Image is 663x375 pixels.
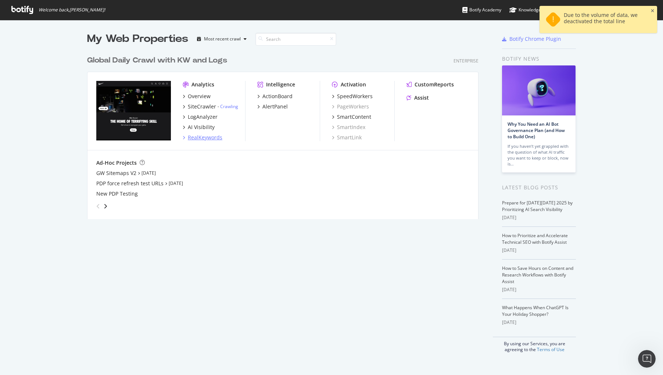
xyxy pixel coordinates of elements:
a: AI Visibility [183,124,215,131]
div: Knowledge Base [509,6,552,14]
a: PDP force refresh test URLs [96,180,164,187]
a: SmartContent [332,113,371,121]
a: Overview [183,93,211,100]
div: angle-left [93,200,103,212]
div: SpeedWorkers [337,93,373,100]
a: Assist [406,94,429,101]
a: PageWorkers [332,103,369,110]
a: Prepare for [DATE][DATE] 2025 by Prioritizing AI Search Visibility [502,200,573,213]
a: LogAnalyzer [183,113,218,121]
a: Global Daily Crawl with KW and Logs [87,55,230,66]
div: Latest Blog Posts [502,183,576,192]
div: Enterprise [454,58,479,64]
div: Due to the volume of data, we deactivated the total line [564,12,644,27]
a: What Happens When ChatGPT Is Your Holiday Shopper? [502,304,569,317]
div: Ad-Hoc Projects [96,159,137,167]
a: AlertPanel [257,103,288,110]
a: [DATE] [169,180,183,186]
a: Botify Chrome Plugin [502,35,561,43]
a: How to Save Hours on Content and Research Workflows with Botify Assist [502,265,573,285]
a: SiteCrawler- Crawling [183,103,238,110]
div: ActionBoard [262,93,293,100]
iframe: Intercom live chat [638,350,656,368]
div: Global Daily Crawl with KW and Logs [87,55,227,66]
div: Intelligence [266,81,295,88]
a: New PDP Testing [96,190,138,197]
div: Activation [341,81,366,88]
div: Analytics [191,81,214,88]
div: angle-right [103,203,108,210]
div: Botify Academy [462,6,501,14]
div: LogAnalyzer [188,113,218,121]
a: [DATE] [141,170,156,176]
div: My Web Properties [87,32,188,46]
div: [DATE] [502,319,576,326]
div: SiteCrawler [188,103,216,110]
div: grid [87,46,484,219]
a: CustomReports [406,81,454,88]
div: AlertPanel [262,103,288,110]
div: - [218,103,238,110]
div: RealKeywords [188,134,222,141]
a: SmartIndex [332,124,365,131]
a: SmartLink [332,134,362,141]
div: By using our Services, you are agreeing to the [493,337,576,353]
a: How to Prioritize and Accelerate Technical SEO with Botify Assist [502,232,568,245]
a: ActionBoard [257,93,293,100]
button: Most recent crawl [194,33,250,45]
div: Overview [188,93,211,100]
div: Botify news [502,55,576,63]
input: Search [255,33,336,46]
div: Botify Chrome Plugin [509,35,561,43]
a: GW Sitemaps V2 [96,169,136,177]
img: Why You Need an AI Bot Governance Plan (and How to Build One) [502,65,576,115]
div: [DATE] [502,214,576,221]
div: Assist [414,94,429,101]
div: Most recent crawl [204,37,241,41]
div: AI Visibility [188,124,215,131]
div: CustomReports [415,81,454,88]
button: [PERSON_NAME] [598,4,659,16]
span: Welcome back, [PERSON_NAME] ! [39,7,105,13]
div: If you haven’t yet grappled with the question of what AI traffic you want to keep or block, now is… [508,143,570,167]
img: nike.com [96,81,171,140]
div: [DATE] [502,286,576,293]
a: SpeedWorkers [332,93,373,100]
a: Why You Need an AI Bot Governance Plan (and How to Build One) [508,121,565,140]
div: SmartContent [337,113,371,121]
div: close toast [651,9,654,13]
a: RealKeywords [183,134,222,141]
a: Terms of Use [537,346,565,353]
a: Crawling [220,103,238,110]
div: [DATE] [502,247,576,254]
